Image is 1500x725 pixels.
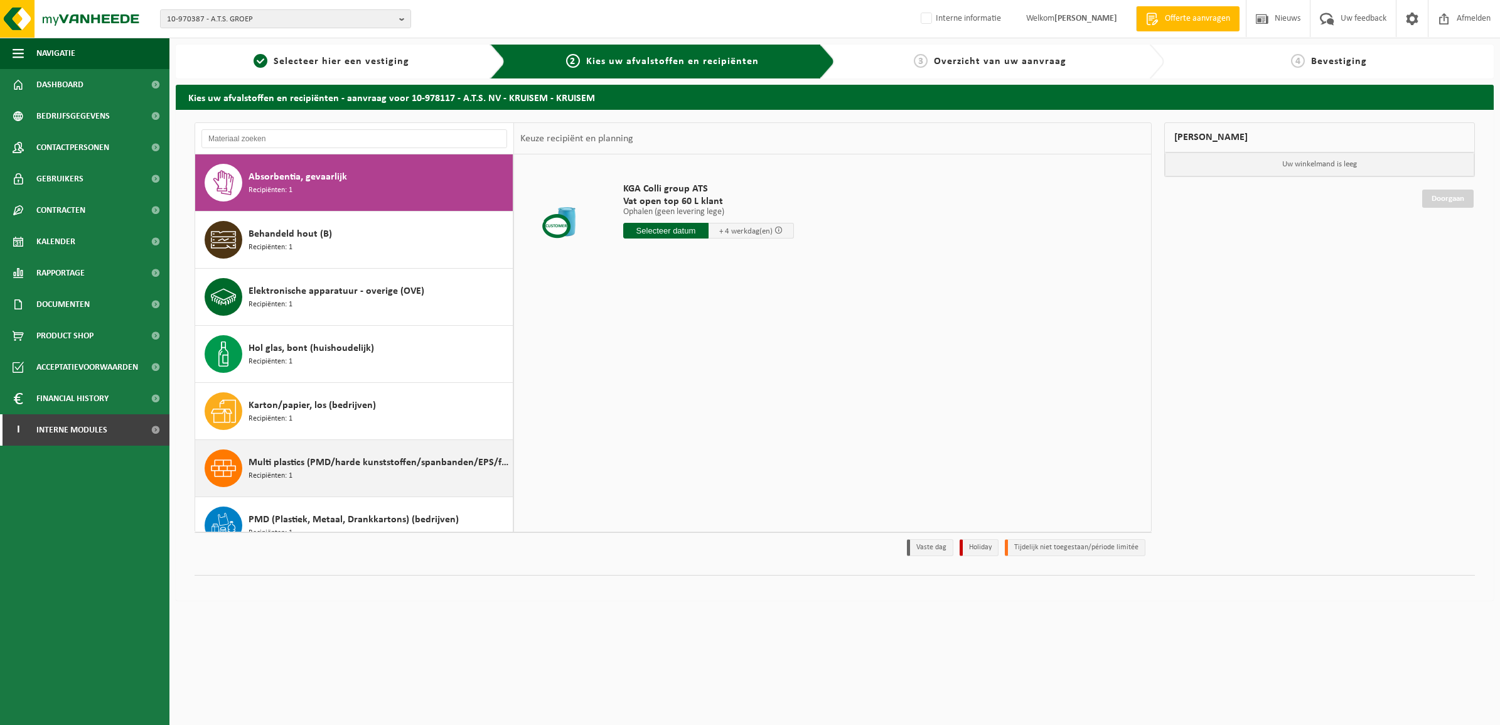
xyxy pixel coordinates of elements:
[960,539,999,556] li: Holiday
[249,455,510,470] span: Multi plastics (PMD/harde kunststoffen/spanbanden/EPS/folie naturel/folie gemengd)
[907,539,953,556] li: Vaste dag
[249,169,347,185] span: Absorbentia, gevaarlijk
[1054,14,1117,23] strong: [PERSON_NAME]
[36,352,138,383] span: Acceptatievoorwaarden
[249,227,332,242] span: Behandeld hout (B)
[249,398,376,413] span: Karton/papier, los (bedrijven)
[36,195,85,226] span: Contracten
[719,227,773,235] span: + 4 werkdag(en)
[934,56,1066,67] span: Overzicht van uw aanvraag
[36,132,109,163] span: Contactpersonen
[36,414,107,446] span: Interne modules
[514,123,640,154] div: Keuze recipiënt en planning
[1311,56,1367,67] span: Bevestiging
[254,54,267,68] span: 1
[36,38,75,69] span: Navigatie
[36,163,83,195] span: Gebruikers
[36,289,90,320] span: Documenten
[195,497,513,554] button: PMD (Plastiek, Metaal, Drankkartons) (bedrijven) Recipiënten: 1
[249,299,292,311] span: Recipiënten: 1
[249,185,292,196] span: Recipiënten: 1
[195,326,513,383] button: Hol glas, bont (huishoudelijk) Recipiënten: 1
[249,356,292,368] span: Recipiënten: 1
[182,54,480,69] a: 1Selecteer hier een vestiging
[195,440,513,497] button: Multi plastics (PMD/harde kunststoffen/spanbanden/EPS/folie naturel/folie gemengd) Recipiënten: 1
[176,85,1494,109] h2: Kies uw afvalstoffen en recipiënten - aanvraag voor 10-978117 - A.T.S. NV - KRUISEM - KRUISEM
[249,527,292,539] span: Recipiënten: 1
[1164,122,1475,153] div: [PERSON_NAME]
[249,341,374,356] span: Hol glas, bont (huishoudelijk)
[195,269,513,326] button: Elektronische apparatuur - overige (OVE) Recipiënten: 1
[566,54,580,68] span: 2
[249,242,292,254] span: Recipiënten: 1
[167,10,394,29] span: 10-970387 - A.T.S. GROEP
[36,383,109,414] span: Financial History
[1422,190,1474,208] a: Doorgaan
[195,154,513,212] button: Absorbentia, gevaarlijk Recipiënten: 1
[36,257,85,289] span: Rapportage
[623,195,794,208] span: Vat open top 60 L klant
[623,183,794,195] span: KGA Colli group ATS
[36,100,110,132] span: Bedrijfsgegevens
[36,69,83,100] span: Dashboard
[1165,153,1474,176] p: Uw winkelmand is leeg
[1136,6,1240,31] a: Offerte aanvragen
[249,470,292,482] span: Recipiënten: 1
[914,54,928,68] span: 3
[1005,539,1145,556] li: Tijdelijk niet toegestaan/période limitée
[36,226,75,257] span: Kalender
[623,208,794,217] p: Ophalen (geen levering lege)
[249,284,424,299] span: Elektronische apparatuur - overige (OVE)
[160,9,411,28] button: 10-970387 - A.T.S. GROEP
[274,56,409,67] span: Selecteer hier een vestiging
[623,223,709,239] input: Selecteer datum
[249,512,459,527] span: PMD (Plastiek, Metaal, Drankkartons) (bedrijven)
[195,212,513,269] button: Behandeld hout (B) Recipiënten: 1
[201,129,507,148] input: Materiaal zoeken
[13,414,24,446] span: I
[36,320,94,352] span: Product Shop
[1291,54,1305,68] span: 4
[249,413,292,425] span: Recipiënten: 1
[918,9,1001,28] label: Interne informatie
[195,383,513,440] button: Karton/papier, los (bedrijven) Recipiënten: 1
[586,56,759,67] span: Kies uw afvalstoffen en recipiënten
[1162,13,1233,25] span: Offerte aanvragen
